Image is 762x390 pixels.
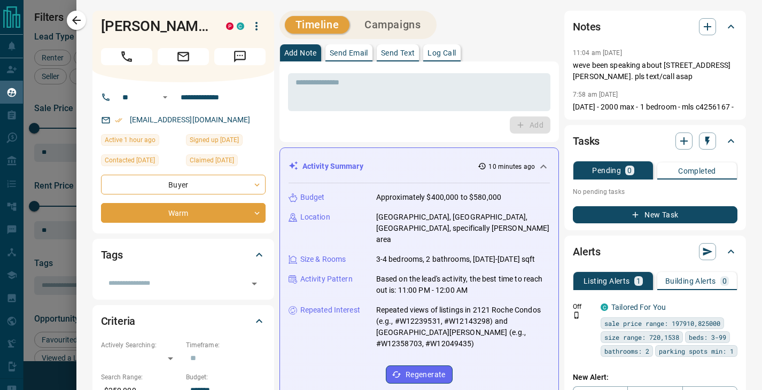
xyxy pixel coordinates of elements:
svg: Push Notification Only [573,311,580,319]
span: Message [214,48,266,65]
div: Alerts [573,239,737,264]
p: 7:58 am [DATE] [573,91,618,98]
div: Activity Summary10 minutes ago [289,157,550,176]
button: New Task [573,206,737,223]
div: Mon Sep 08 2025 [101,154,181,169]
h2: Criteria [101,313,136,330]
div: Mon Sep 08 2025 [186,154,266,169]
span: size range: 720,1538 [604,332,679,342]
a: Tailored For You [611,303,666,311]
span: Call [101,48,152,65]
p: 11:04 am [DATE] [573,49,622,57]
h2: Notes [573,18,601,35]
span: sale price range: 197910,825000 [604,318,720,329]
p: Approximately $400,000 to $580,000 [376,192,501,203]
button: Timeline [285,16,350,34]
p: Completed [678,167,716,175]
div: Buyer [101,175,266,194]
p: [GEOGRAPHIC_DATA], [GEOGRAPHIC_DATA], [GEOGRAPHIC_DATA], specifically [PERSON_NAME] area [376,212,550,245]
p: Repeated Interest [300,305,360,316]
button: Open [159,91,172,104]
button: Campaigns [354,16,431,34]
div: Tags [101,242,266,268]
p: 1 [636,277,641,285]
p: Based on the lead's activity, the best time to reach out is: 11:00 PM - 12:00 AM [376,274,550,296]
h2: Tags [101,246,123,263]
p: weve been speaking about [STREET_ADDRESS][PERSON_NAME]. pls text/call asap [573,60,737,82]
h2: Tasks [573,132,600,150]
p: Pending [592,167,621,174]
div: Criteria [101,308,266,334]
p: 10 minutes ago [488,162,535,171]
p: Location [300,212,330,223]
p: Activity Summary [302,161,363,172]
div: Notes [573,14,737,40]
div: Tasks [573,128,737,154]
p: Off [573,302,594,311]
span: beds: 3-99 [689,332,726,342]
p: Timeframe: [186,340,266,350]
p: Log Call [427,49,456,57]
span: bathrooms: 2 [604,346,649,356]
span: Active 1 hour ago [105,135,155,145]
span: Contacted [DATE] [105,155,155,166]
span: parking spots min: 1 [659,346,734,356]
div: Tue Dec 04 2018 [186,134,266,149]
p: Repeated views of listings in 2121 Roche Condos (e.g., #W12239531, #W12143298) and [GEOGRAPHIC_DA... [376,305,550,349]
p: Size & Rooms [300,254,346,265]
div: Warm [101,203,266,223]
svg: Email Verified [115,116,122,124]
div: Tue Sep 16 2025 [101,134,181,149]
p: Activity Pattern [300,274,353,285]
a: [EMAIL_ADDRESS][DOMAIN_NAME] [130,115,251,124]
p: New Alert: [573,372,737,383]
p: Send Text [381,49,415,57]
p: 3-4 bedrooms, 2 bathrooms, [DATE]-[DATE] sqft [376,254,535,265]
p: Search Range: [101,372,181,382]
p: [DATE] - 2000 max - 1 bedroom - mls c4256167 - [573,102,737,113]
p: Building Alerts [665,277,716,285]
p: Actively Searching: [101,340,181,350]
p: Send Email [330,49,368,57]
button: Regenerate [386,365,453,384]
span: Claimed [DATE] [190,155,234,166]
h2: Alerts [573,243,601,260]
div: condos.ca [237,22,244,30]
p: Add Note [284,49,317,57]
div: condos.ca [601,303,608,311]
h1: [PERSON_NAME] [101,18,210,35]
p: 0 [627,167,632,174]
div: property.ca [226,22,234,30]
span: Email [158,48,209,65]
p: Budget: [186,372,266,382]
button: Open [247,276,262,291]
p: 0 [722,277,727,285]
p: Listing Alerts [584,277,630,285]
p: No pending tasks [573,184,737,200]
p: Budget [300,192,325,203]
span: Signed up [DATE] [190,135,239,145]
